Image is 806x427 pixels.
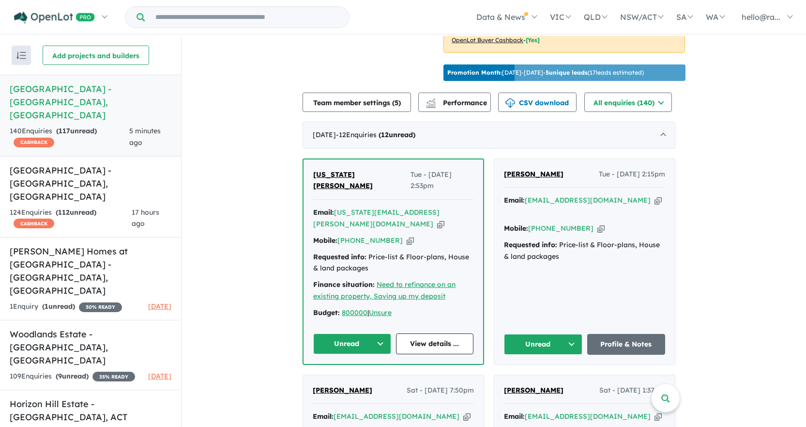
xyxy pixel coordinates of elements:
h5: [PERSON_NAME] Homes at [GEOGRAPHIC_DATA] - [GEOGRAPHIC_DATA] , [GEOGRAPHIC_DATA] [10,245,171,297]
button: All enquiries (140) [584,93,672,112]
strong: Mobile: [313,236,337,245]
u: OpenLot Buyer Cashback [452,36,523,44]
a: [EMAIL_ADDRESS][DOMAIN_NAME] [334,412,459,421]
span: [PERSON_NAME] [504,386,563,395]
strong: Email: [504,412,525,421]
strong: ( unread) [379,130,415,139]
strong: Requested info: [504,240,557,249]
strong: Requested info: [313,253,366,261]
span: Sat - [DATE] 7:50pm [407,385,474,396]
img: bar-chart.svg [426,101,436,108]
b: Promotion Month: [447,69,502,76]
div: 109 Enquir ies [10,371,135,382]
h5: [GEOGRAPHIC_DATA] - [GEOGRAPHIC_DATA] , [GEOGRAPHIC_DATA] [10,82,171,122]
a: Profile & Notes [587,334,666,355]
div: 124 Enquir ies [10,207,132,230]
h5: Horizon Hill Estate - [GEOGRAPHIC_DATA] , ACT [10,397,171,424]
span: 112 [58,208,70,217]
span: 5 [395,98,398,107]
span: [US_STATE] [PERSON_NAME] [313,170,373,190]
strong: Finance situation: [313,280,375,289]
a: [PERSON_NAME] [504,385,563,396]
span: Performance [427,98,487,107]
button: Copy [407,236,414,246]
span: CASHBACK [14,138,54,147]
p: [DATE] - [DATE] - ( 17 leads estimated) [447,68,644,77]
b: 5 unique leads [546,69,588,76]
button: CSV download [498,93,577,112]
a: [US_STATE] [PERSON_NAME] [313,169,411,192]
button: Copy [437,219,444,229]
strong: ( unread) [56,127,97,135]
span: 1 [45,302,48,311]
span: - 12 Enquir ies [336,130,415,139]
div: 1 Enquir y [10,301,122,313]
div: Price-list & Floor-plans, House & land packages [504,239,665,263]
span: 17 hours ago [132,208,159,228]
span: Tue - [DATE] 2:53pm [411,169,473,192]
div: Price-list & Floor-plans, House & land packages [313,252,473,275]
h5: Woodlands Estate - [GEOGRAPHIC_DATA] , [GEOGRAPHIC_DATA] [10,328,171,367]
a: Unsure [369,308,392,317]
span: 9 [58,372,62,380]
img: Openlot PRO Logo White [14,12,95,24]
strong: ( unread) [56,372,89,380]
button: Copy [597,223,605,234]
a: View details ... [396,333,474,354]
button: Unread [504,334,582,355]
img: download icon [505,98,515,108]
h5: [GEOGRAPHIC_DATA] - [GEOGRAPHIC_DATA] , [GEOGRAPHIC_DATA] [10,164,171,203]
button: Add projects and builders [43,46,149,65]
span: CASHBACK [14,219,54,228]
button: Performance [418,93,491,112]
button: Copy [654,195,662,206]
button: Copy [463,411,471,422]
span: [Yes] [526,36,540,44]
span: Tue - [DATE] 2:15pm [599,169,665,180]
img: line-chart.svg [426,98,435,104]
div: | [313,307,473,319]
div: [DATE] [303,122,675,149]
span: [PERSON_NAME] [313,386,372,395]
button: Team member settings (5) [303,93,411,112]
a: Need to refinance on an existing property, Saving up my deposit [313,280,456,300]
span: 30 % READY [79,302,122,312]
strong: Email: [313,412,334,421]
input: Try estate name, suburb, builder or developer [147,7,347,28]
a: [PERSON_NAME] [313,385,372,396]
strong: ( unread) [56,208,96,217]
strong: Mobile: [504,224,528,233]
span: 5 minutes ago [129,127,161,147]
span: [DATE] [148,302,171,311]
button: Unread [313,333,391,354]
a: [EMAIL_ADDRESS][DOMAIN_NAME] [525,412,651,421]
a: [PHONE_NUMBER] [337,236,403,245]
span: 117 [59,127,70,135]
strong: Budget: [313,308,340,317]
a: [PERSON_NAME] [504,169,563,180]
span: [DATE] [148,372,171,380]
button: Copy [654,411,662,422]
span: Sat - [DATE] 1:37pm [599,385,665,396]
span: 12 [381,130,389,139]
span: [PERSON_NAME] [504,170,563,178]
strong: Email: [504,196,525,205]
div: 140 Enquir ies [10,126,129,149]
a: [EMAIL_ADDRESS][DOMAIN_NAME] [525,196,651,205]
span: hello@ra... [742,12,780,22]
strong: Email: [313,208,334,217]
a: 800000 [342,308,367,317]
span: 35 % READY [92,372,135,381]
a: [PHONE_NUMBER] [528,224,593,233]
a: [US_STATE][EMAIL_ADDRESS][PERSON_NAME][DOMAIN_NAME] [313,208,440,228]
img: sort.svg [16,52,26,59]
strong: ( unread) [42,302,75,311]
